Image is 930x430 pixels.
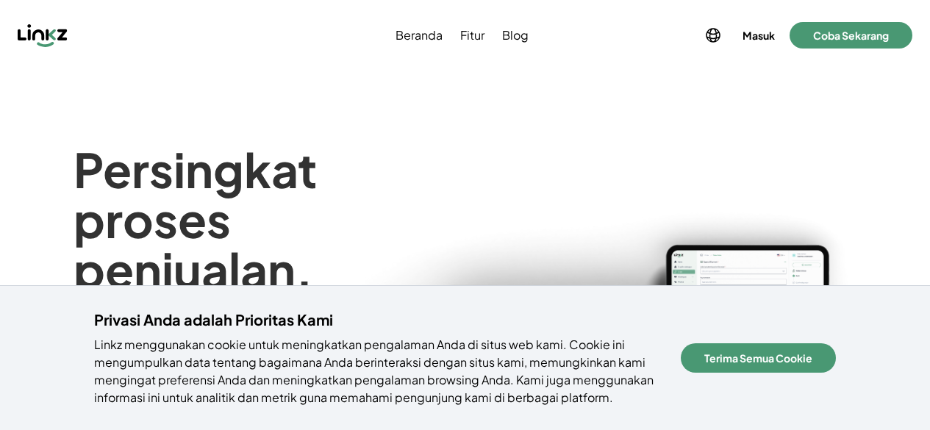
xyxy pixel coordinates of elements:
a: Blog [499,26,532,44]
span: Blog [502,26,529,44]
button: Coba Sekarang [790,22,912,49]
button: Terima Semua Cookie [681,343,836,373]
h1: Persingkat proses penjualan, tingkatkan bisnis. [74,144,387,394]
a: Fitur [457,26,487,44]
span: Fitur [460,26,484,44]
span: Beranda [396,26,443,44]
h4: Privasi Anda adalah Prioritas Kami [94,309,663,330]
button: Masuk [740,25,778,46]
p: Linkz menggunakan cookie untuk meningkatkan pengalaman Anda di situs web kami. Cookie ini mengump... [94,336,663,406]
a: Beranda [393,26,446,44]
img: Linkz logo [18,24,68,47]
